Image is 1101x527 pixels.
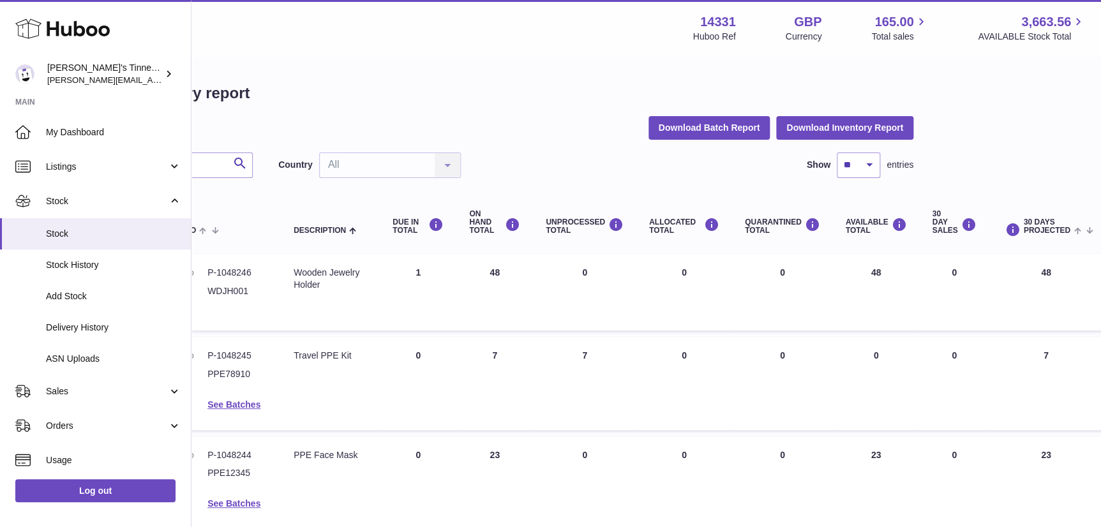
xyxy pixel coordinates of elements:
span: My Dashboard [46,126,181,138]
div: DUE IN TOTAL [393,218,444,235]
div: PPE Face Mask [294,449,367,461]
dd: WDJH001 [207,285,268,309]
strong: 14331 [700,13,736,31]
span: entries [887,159,913,171]
div: AVAILABLE Total [846,218,907,235]
div: [PERSON_NAME]'s Tinned Fish Ltd [47,62,162,86]
div: 30 DAY SALES [932,210,976,235]
strong: GBP [794,13,821,31]
a: See Batches [207,399,260,410]
td: 7 [533,337,636,430]
div: ALLOCATED Total [649,218,719,235]
td: 0 [533,254,636,330]
span: Orders [46,420,168,432]
span: Usage [46,454,181,466]
td: 48 [456,254,533,330]
span: Total sales [871,31,928,43]
img: peter.colbert@hubbo.com [15,64,34,84]
a: Log out [15,479,176,502]
span: Stock [46,195,168,207]
span: Stock History [46,259,181,271]
span: ASN Uploads [46,353,181,365]
a: See Batches [207,498,260,508]
span: 165.00 [874,13,913,31]
h1: My Huboo - Inventory report [45,83,913,103]
label: Show [807,159,830,171]
td: 0 [636,337,732,430]
dd: PPE78910 [207,368,268,392]
button: Download Batch Report [648,116,770,139]
span: Add Stock [46,290,181,302]
span: 3,663.56 [1021,13,1071,31]
div: Travel PPE Kit [294,350,367,362]
div: UNPROCESSED Total [546,218,624,235]
label: Country [278,159,313,171]
div: Currency [786,31,822,43]
span: Sales [46,385,168,397]
span: Stock [46,228,181,240]
span: Delivery History [46,322,181,334]
td: 0 [380,337,456,430]
td: 0 [833,337,920,430]
td: 0 [919,337,989,430]
div: QUARANTINED Total [745,218,820,235]
td: 7 [456,337,533,430]
dd: P-1048244 [207,449,268,461]
span: 0 [780,350,785,360]
td: 1 [380,254,456,330]
span: 0 [780,450,785,460]
a: 165.00 Total sales [871,13,928,43]
div: ON HAND Total [469,210,520,235]
span: 0 [780,267,785,278]
a: 3,663.56 AVAILABLE Stock Total [978,13,1086,43]
td: 0 [636,254,732,330]
dd: PPE12345 [207,467,268,491]
div: Wooden Jewelry Holder [294,267,367,291]
span: 30 DAYS PROJECTED [1023,218,1070,235]
span: [PERSON_NAME][EMAIL_ADDRESS][PERSON_NAME][DOMAIN_NAME] [47,75,324,85]
span: AVAILABLE Stock Total [978,31,1086,43]
dd: P-1048246 [207,267,268,279]
span: Description [294,226,346,235]
button: Download Inventory Report [776,116,913,139]
td: 0 [919,254,989,330]
div: Huboo Ref [693,31,736,43]
td: 48 [833,254,920,330]
span: Listings [46,161,168,173]
dd: P-1048245 [207,350,268,362]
